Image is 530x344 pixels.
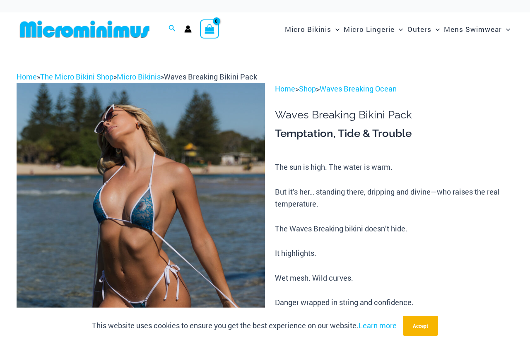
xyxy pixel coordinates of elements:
span: Menu Toggle [331,19,340,40]
span: Micro Lingerie [344,19,395,40]
span: Menu Toggle [502,19,510,40]
a: Waves Breaking Ocean [320,84,397,94]
a: Micro Bikinis [117,72,161,82]
p: This website uses cookies to ensure you get the best experience on our website. [92,320,397,332]
h1: Waves Breaking Bikini Pack [275,108,513,121]
a: OutersMenu ToggleMenu Toggle [405,17,442,42]
a: Mens SwimwearMenu ToggleMenu Toggle [442,17,512,42]
a: Search icon link [169,24,176,34]
img: MM SHOP LOGO FLAT [17,20,153,38]
a: Home [275,84,295,94]
span: Micro Bikinis [285,19,331,40]
a: The Micro Bikini Shop [40,72,113,82]
span: Waves Breaking Bikini Pack [164,72,257,82]
a: Shop [299,84,316,94]
button: Accept [403,316,438,336]
nav: Site Navigation [282,15,513,43]
a: Micro BikinisMenu ToggleMenu Toggle [283,17,342,42]
span: » » » [17,72,257,82]
a: Account icon link [184,25,192,33]
span: Mens Swimwear [444,19,502,40]
span: Menu Toggle [395,19,403,40]
p: > > [275,83,513,95]
h3: Temptation, Tide & Trouble [275,127,513,141]
a: View Shopping Cart, empty [200,19,219,38]
a: Home [17,72,37,82]
a: Learn more [359,320,397,330]
span: Outers [407,19,431,40]
span: Menu Toggle [431,19,440,40]
a: Micro LingerieMenu ToggleMenu Toggle [342,17,405,42]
